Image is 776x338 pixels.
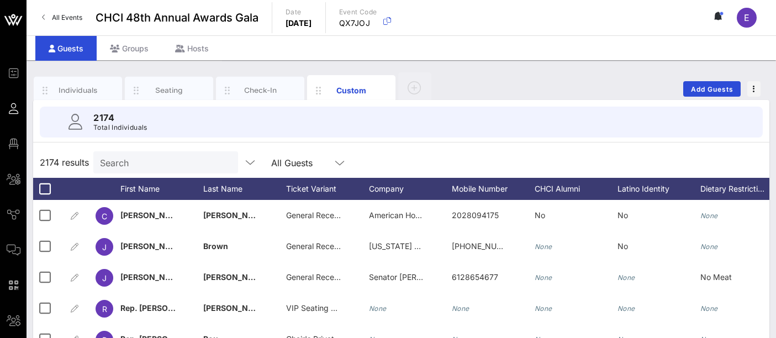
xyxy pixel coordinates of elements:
[369,178,452,200] div: Company
[617,304,635,313] i: None
[700,242,718,251] i: None
[452,178,535,200] div: Mobile Number
[120,272,186,282] span: [PERSON_NAME]
[339,7,377,18] p: Event Code
[617,178,700,200] div: Latino Identity
[120,178,203,200] div: First Name
[535,273,552,282] i: None
[700,304,718,313] i: None
[236,85,285,96] div: Check-In
[286,18,312,29] p: [DATE]
[690,85,734,93] span: Add Guests
[327,84,376,96] div: Custom
[286,272,352,282] span: General Reception
[102,212,107,221] span: C
[97,36,162,61] div: Groups
[35,36,97,61] div: Guests
[52,13,82,22] span: All Events
[744,12,749,23] span: E
[452,241,521,251] span: [PHONE_NUMBER]
[96,9,258,26] span: CHCI 48th Annual Awards Gala
[452,304,469,313] i: None
[617,241,628,251] span: No
[535,210,545,220] span: No
[286,210,352,220] span: General Reception
[102,273,107,283] span: J
[452,272,498,282] span: 6128654677
[286,241,352,251] span: General Reception
[93,111,147,124] p: 2174
[535,178,617,200] div: CHCI Alumni
[286,7,312,18] p: Date
[203,241,228,251] span: Brown
[535,304,552,313] i: None
[339,18,377,29] p: QX7JOJ
[203,178,286,200] div: Last Name
[369,241,427,251] span: [US_STATE] Life
[35,9,89,27] a: All Events
[700,272,732,282] span: No Meat
[120,303,204,313] span: Rep. [PERSON_NAME]
[203,210,268,220] span: [PERSON_NAME]
[617,210,628,220] span: No
[535,242,552,251] i: None
[40,156,89,169] span: 2174 results
[203,272,268,282] span: [PERSON_NAME]
[102,304,107,314] span: R
[369,272,463,282] span: Senator [PERSON_NAME]
[93,122,147,133] p: Total Individuals
[683,81,741,97] button: Add Guests
[700,212,718,220] i: None
[145,85,194,96] div: Seating
[286,303,429,313] span: VIP Seating & Chair's Private Reception
[120,241,186,251] span: [PERSON_NAME]
[54,85,103,96] div: Individuals
[369,210,485,220] span: American Honda Motor Co., Inc.
[102,242,107,252] span: J
[120,210,186,220] span: [PERSON_NAME]
[369,304,387,313] i: None
[617,273,635,282] i: None
[286,178,369,200] div: Ticket Variant
[271,158,313,168] div: All Guests
[203,303,268,313] span: [PERSON_NAME]
[452,210,499,220] span: 2028094175
[737,8,757,28] div: E
[162,36,222,61] div: Hosts
[265,151,353,173] div: All Guests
